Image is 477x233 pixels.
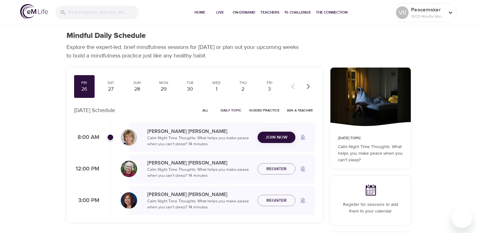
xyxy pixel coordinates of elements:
p: Calm Night Time Thoughts: What helps you make peace when you can't sleep? · 14 minutes [147,198,253,211]
p: [DATE] Topic [338,135,403,141]
div: Tue [182,80,198,86]
span: Register [266,165,287,173]
h1: Mindful Daily Schedule [67,31,146,40]
p: 12:00 PM [74,165,99,173]
div: 27 [103,86,119,93]
button: Ask a Teacher [284,105,315,115]
div: 28 [129,86,145,93]
p: [PERSON_NAME] [PERSON_NAME] [147,159,253,167]
div: 30 [182,86,198,93]
p: Calm Night Time Thoughts: What helps you make peace when you can't sleep? [338,144,403,164]
p: Calm Night Time Thoughts: What helps you make peace when you can't sleep? · 14 minutes [147,167,253,179]
button: Join Now [258,132,295,143]
div: 29 [156,86,172,93]
span: Ask a Teacher [287,107,313,113]
p: Calm Night Time Thoughts: What helps you make peace when you can't sleep? · 14 minutes [147,135,253,147]
span: The Connection [316,9,347,16]
span: On-Demand [233,9,255,16]
span: Daily Topic [221,107,241,113]
div: Sat [103,80,119,86]
div: 3 [262,86,277,93]
div: 1 [209,86,224,93]
span: Remind me when a class goes live every Friday at 3:00 PM [295,193,311,208]
p: [DATE] Schedule [74,106,115,115]
p: Explore the expert-led, brief mindfulness sessions for [DATE] or plan out your upcoming weeks to ... [67,43,303,60]
button: All [195,105,216,115]
button: Register [258,195,295,206]
p: [PERSON_NAME] [PERSON_NAME] [147,128,253,135]
div: Sun [129,80,145,86]
iframe: Button to launch messaging window [452,208,472,228]
p: Peacemaker [411,6,445,14]
input: Find programs, teachers, etc... [69,6,139,19]
div: Mon [156,80,172,86]
button: Guided Practice [247,105,282,115]
div: Thu [235,80,251,86]
img: logo [20,4,48,19]
span: 1% Challenge [284,9,311,16]
button: Register [258,163,295,175]
span: Home [192,9,207,16]
img: Lisa_Wickham-min.jpg [121,129,137,146]
span: Remind me when a class goes live every Friday at 12:00 PM [295,161,311,176]
p: [PERSON_NAME] [PERSON_NAME] [147,191,253,198]
img: Bernice_Moore_min.jpg [121,161,137,177]
div: Fri [262,80,277,86]
span: All [198,107,213,113]
span: Live [212,9,228,16]
p: 3:00 PM [74,196,99,205]
div: VR [396,6,409,19]
p: 10123 Mindful Minutes [411,14,445,19]
span: Teachers [260,9,279,16]
span: Register [266,197,287,205]
div: Wed [209,80,224,86]
p: 8:00 AM [74,133,99,142]
div: Fri [77,80,92,86]
div: 26 [77,86,92,93]
span: Guided Practice [249,107,279,113]
span: Remind me when a class goes live every Friday at 8:00 AM [295,130,311,145]
span: Join Now [265,134,288,141]
img: Elaine_Smookler-min.jpg [121,192,137,209]
p: Register for sessions to add them to your calendar [338,201,403,215]
button: Daily Topic [218,105,244,115]
div: 2 [235,86,251,93]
